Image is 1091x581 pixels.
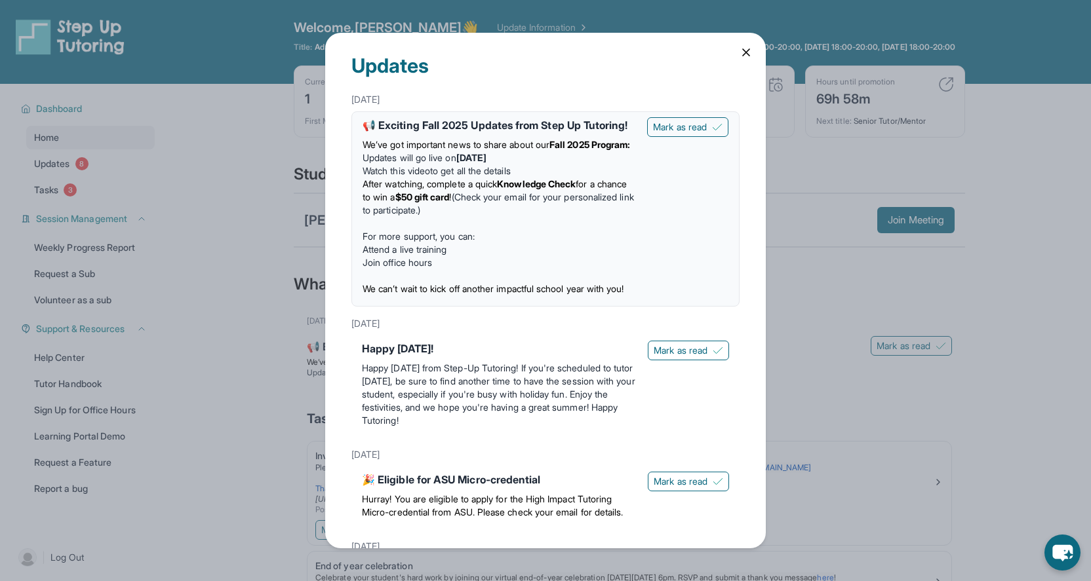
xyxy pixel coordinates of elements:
div: 📢 Exciting Fall 2025 Updates from Step Up Tutoring! [363,117,637,133]
div: [DATE] [351,534,740,558]
div: [DATE] [351,88,740,111]
span: Mark as read [653,121,707,134]
div: [DATE] [351,312,740,335]
div: Happy [DATE]! [362,341,637,356]
button: chat-button [1044,534,1081,571]
button: Mark as read [648,472,729,491]
p: Happy [DATE] from Step-Up Tutoring! If you're scheduled to tutor [DATE], be sure to find another ... [362,362,637,427]
span: Mark as read [654,344,707,357]
span: After watching, complete a quick [363,178,497,189]
span: Hurray! You are eligible to apply for the High Impact Tutoring Micro-credential from ASU. Please ... [362,493,623,517]
span: We can’t wait to kick off another impactful school year with you! [363,283,624,294]
li: to get all the details [363,164,637,178]
img: Mark as read [712,122,723,132]
strong: $50 gift card [395,191,450,202]
p: For more support, you can: [363,230,637,243]
li: (Check your email for your personalized link to participate.) [363,178,637,217]
span: ! [449,191,451,202]
div: [DATE] [351,443,740,466]
button: Mark as read [648,341,729,360]
strong: Fall 2025 Program: [549,139,630,150]
img: Mark as read [713,345,723,356]
button: Mark as read [647,117,728,137]
li: Updates will go live on [363,151,637,164]
a: Watch this video [363,165,430,176]
img: Mark as read [713,476,723,487]
div: Updates [351,33,740,88]
span: Mark as read [654,475,707,488]
span: We’ve got important news to share about our [363,139,549,150]
div: 🎉 Eligible for ASU Micro-credential [362,472,637,487]
strong: Knowledge Check [497,178,576,189]
a: Attend a live training [363,244,447,255]
strong: [DATE] [456,152,486,163]
a: Join office hours [363,257,432,268]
